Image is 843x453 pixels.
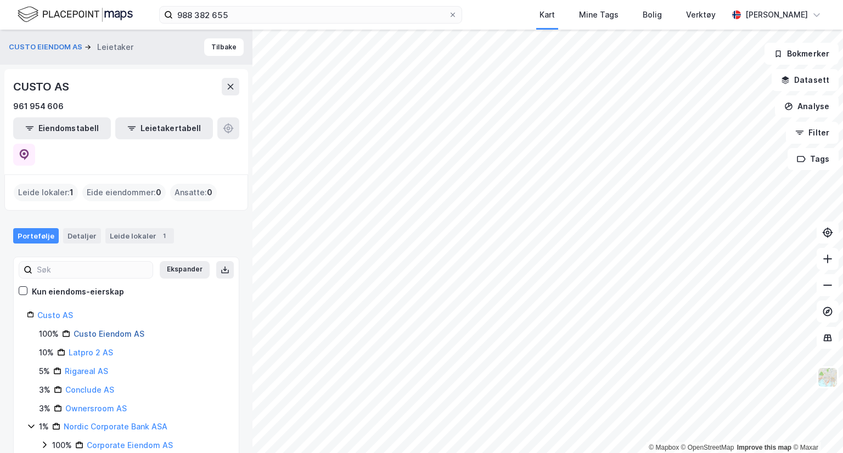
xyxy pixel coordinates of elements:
div: Detaljer [63,228,101,244]
button: Bokmerker [765,43,839,65]
button: Tags [788,148,839,170]
span: 0 [207,186,212,199]
div: Bolig [643,8,662,21]
a: Conclude AS [65,385,114,394]
button: Analyse [775,95,839,117]
div: 100% [39,327,59,341]
div: CUSTO AS [13,78,71,95]
button: CUSTO EIENDOM AS [9,42,85,53]
span: 0 [156,186,161,199]
input: Søk [32,262,153,278]
div: 3% [39,383,50,397]
div: Eide eiendommer : [82,184,166,201]
div: 961 954 606 [13,100,64,113]
div: Mine Tags [579,8,619,21]
a: Ownersroom AS [65,404,127,413]
div: 1% [39,420,49,433]
div: Portefølje [13,228,59,244]
div: Ansatte : [170,184,217,201]
a: Corporate Eiendom AS [87,440,173,450]
button: Eiendomstabell [13,117,111,139]
a: Improve this map [737,444,791,451]
button: Tilbake [204,38,244,56]
a: Mapbox [649,444,679,451]
button: Datasett [772,69,839,91]
div: Leide lokaler : [14,184,78,201]
div: Leide lokaler [105,228,174,244]
span: 1 [70,186,74,199]
input: Søk på adresse, matrikkel, gårdeiere, leietakere eller personer [173,7,448,23]
a: Custo AS [37,310,73,320]
button: Ekspander [160,261,210,279]
div: 5% [39,365,50,378]
div: Verktøy [686,8,716,21]
button: Leietakertabell [115,117,213,139]
div: 100% [52,439,72,452]
div: Kontrollprogram for chat [788,400,843,453]
a: Latpro 2 AS [69,348,113,357]
a: Custo Eiendom AS [74,329,144,338]
div: 10% [39,346,54,359]
div: Kart [539,8,555,21]
div: Leietaker [97,41,133,54]
a: Nordic Corporate Bank ASA [64,422,167,431]
iframe: Chat Widget [788,400,843,453]
img: Z [817,367,838,388]
div: [PERSON_NAME] [745,8,808,21]
div: 3% [39,402,50,415]
div: Kun eiendoms-eierskap [32,285,124,298]
a: OpenStreetMap [681,444,734,451]
a: Rigareal AS [65,366,108,376]
img: logo.f888ab2527a4732fd821a326f86c7f29.svg [18,5,133,24]
div: 1 [159,230,170,241]
button: Filter [786,122,839,144]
